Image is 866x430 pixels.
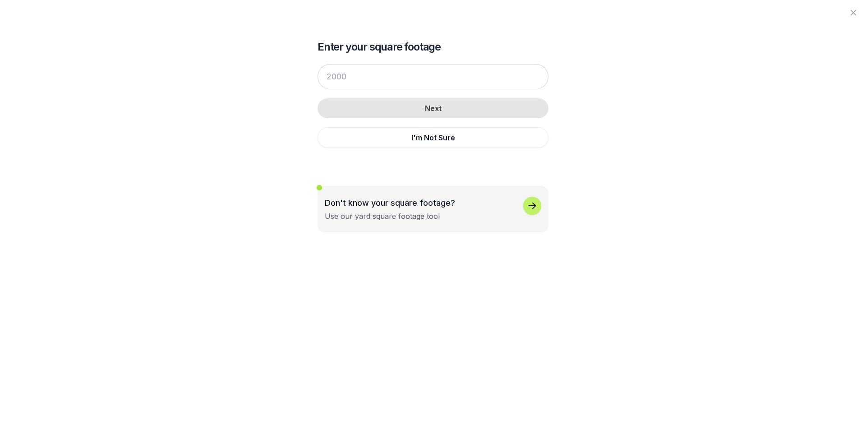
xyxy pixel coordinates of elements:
[318,98,548,118] button: Next
[318,64,548,89] input: 2000
[325,197,455,209] p: Don't know your square footage?
[325,211,440,222] div: Use our yard square footage tool
[318,40,548,54] h2: Enter your square footage
[318,127,548,148] button: I'm Not Sure
[318,186,548,232] button: Don't know your square footage?Use our yard square footage tool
